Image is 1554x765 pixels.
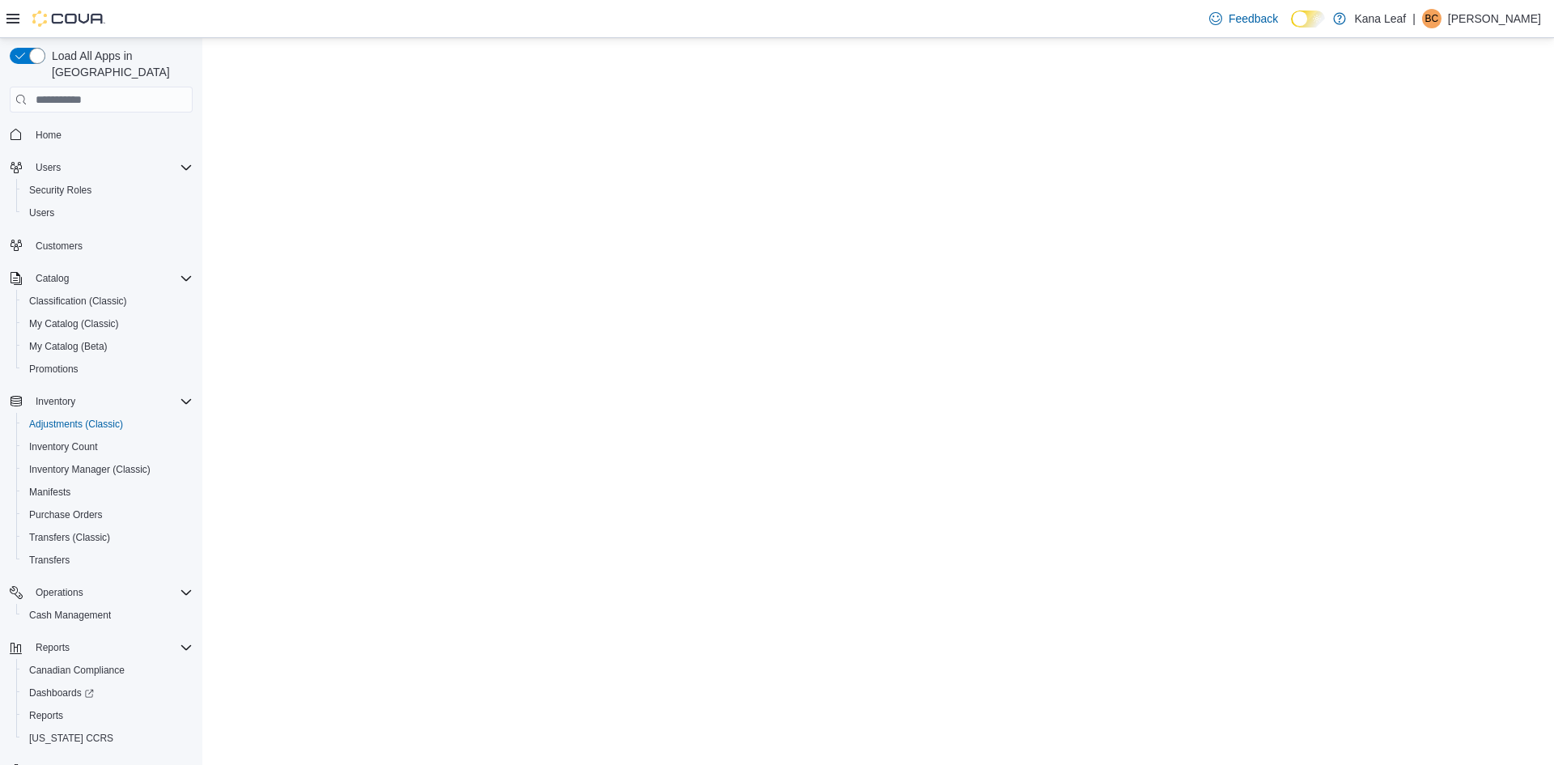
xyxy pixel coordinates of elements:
[23,291,134,311] a: Classification (Classic)
[29,158,67,177] button: Users
[23,359,85,379] a: Promotions
[32,11,105,27] img: Cova
[29,418,123,431] span: Adjustments (Classic)
[29,236,89,256] a: Customers
[29,206,54,219] span: Users
[1425,9,1439,28] span: BC
[23,181,98,200] a: Security Roles
[16,436,199,458] button: Inventory Count
[23,482,193,502] span: Manifests
[23,550,193,570] span: Transfers
[1412,9,1416,28] p: |
[29,236,193,256] span: Customers
[23,683,100,703] a: Dashboards
[23,437,104,457] a: Inventory Count
[29,531,110,544] span: Transfers (Classic)
[16,312,199,335] button: My Catalog (Classic)
[16,290,199,312] button: Classification (Classic)
[29,686,94,699] span: Dashboards
[29,363,79,376] span: Promotions
[29,463,151,476] span: Inventory Manager (Classic)
[3,581,199,604] button: Operations
[23,550,76,570] a: Transfers
[29,317,119,330] span: My Catalog (Classic)
[29,158,193,177] span: Users
[23,181,193,200] span: Security Roles
[23,314,193,334] span: My Catalog (Classic)
[16,179,199,202] button: Security Roles
[3,267,199,290] button: Catalog
[45,48,193,80] span: Load All Apps in [GEOGRAPHIC_DATA]
[16,659,199,682] button: Canadian Compliance
[3,234,199,257] button: Customers
[36,272,69,285] span: Catalog
[16,704,199,727] button: Reports
[29,638,76,657] button: Reports
[29,392,82,411] button: Inventory
[16,549,199,572] button: Transfers
[23,203,61,223] a: Users
[3,636,199,659] button: Reports
[23,683,193,703] span: Dashboards
[23,337,193,356] span: My Catalog (Beta)
[16,504,199,526] button: Purchase Orders
[23,505,109,525] a: Purchase Orders
[29,732,113,745] span: [US_STATE] CCRS
[1291,11,1325,28] input: Dark Mode
[23,359,193,379] span: Promotions
[16,358,199,380] button: Promotions
[36,129,62,142] span: Home
[16,413,199,436] button: Adjustments (Classic)
[23,203,193,223] span: Users
[36,641,70,654] span: Reports
[1229,11,1278,27] span: Feedback
[29,664,125,677] span: Canadian Compliance
[29,295,127,308] span: Classification (Classic)
[29,269,193,288] span: Catalog
[3,156,199,179] button: Users
[29,583,90,602] button: Operations
[23,729,120,748] a: [US_STATE] CCRS
[16,458,199,481] button: Inventory Manager (Classic)
[29,340,108,353] span: My Catalog (Beta)
[23,314,125,334] a: My Catalog (Classic)
[23,337,114,356] a: My Catalog (Beta)
[29,554,70,567] span: Transfers
[36,240,83,253] span: Customers
[16,682,199,704] a: Dashboards
[29,269,75,288] button: Catalog
[1448,9,1541,28] p: [PERSON_NAME]
[16,727,199,750] button: [US_STATE] CCRS
[23,437,193,457] span: Inventory Count
[36,586,83,599] span: Operations
[23,729,193,748] span: Washington CCRS
[23,528,117,547] a: Transfers (Classic)
[23,414,129,434] a: Adjustments (Classic)
[23,528,193,547] span: Transfers (Classic)
[23,661,193,680] span: Canadian Compliance
[1354,9,1406,28] p: Kana Leaf
[23,414,193,434] span: Adjustments (Classic)
[29,609,111,622] span: Cash Management
[3,390,199,413] button: Inventory
[29,508,103,521] span: Purchase Orders
[16,202,199,224] button: Users
[16,481,199,504] button: Manifests
[23,291,193,311] span: Classification (Classic)
[23,706,193,725] span: Reports
[29,583,193,602] span: Operations
[16,335,199,358] button: My Catalog (Beta)
[16,526,199,549] button: Transfers (Classic)
[23,606,193,625] span: Cash Management
[36,395,75,408] span: Inventory
[1422,9,1441,28] div: Bryan Cater-Gagne
[29,184,91,197] span: Security Roles
[23,505,193,525] span: Purchase Orders
[23,606,117,625] a: Cash Management
[23,482,77,502] a: Manifests
[3,122,199,146] button: Home
[16,604,199,627] button: Cash Management
[23,661,131,680] a: Canadian Compliance
[29,638,193,657] span: Reports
